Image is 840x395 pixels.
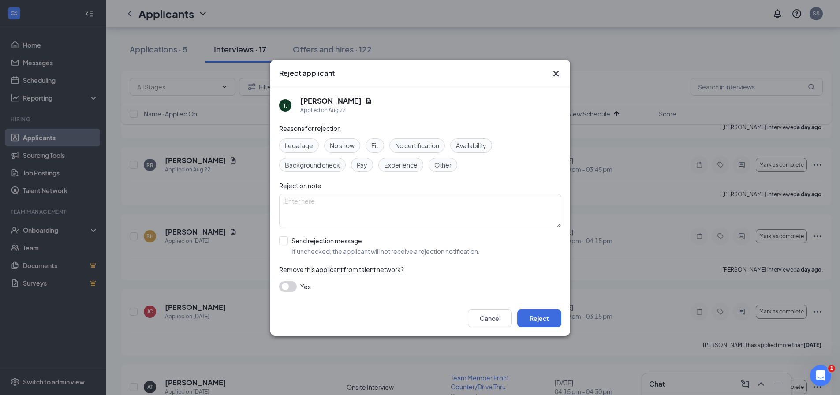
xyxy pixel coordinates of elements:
[300,281,311,292] span: Yes
[285,160,340,170] span: Background check
[283,101,287,109] div: TJ
[279,124,341,132] span: Reasons for rejection
[517,309,561,327] button: Reject
[330,141,355,150] span: No show
[279,182,321,190] span: Rejection note
[456,141,486,150] span: Availability
[300,96,362,106] h5: [PERSON_NAME]
[395,141,439,150] span: No certification
[365,97,372,104] svg: Document
[357,160,367,170] span: Pay
[371,141,378,150] span: Fit
[810,365,831,386] iframe: Intercom live chat
[279,68,335,78] h3: Reject applicant
[285,141,313,150] span: Legal age
[279,265,404,273] span: Remove this applicant from talent network?
[551,68,561,79] svg: Cross
[468,309,512,327] button: Cancel
[300,106,372,115] div: Applied on Aug 22
[551,68,561,79] button: Close
[384,160,418,170] span: Experience
[434,160,452,170] span: Other
[828,365,835,372] span: 1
